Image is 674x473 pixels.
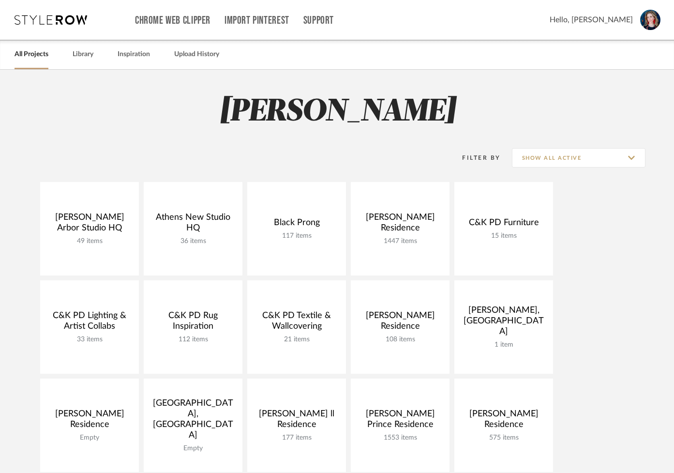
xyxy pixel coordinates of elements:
[255,217,338,232] div: Black Prong
[151,444,235,453] div: Empty
[359,310,442,336] div: [PERSON_NAME] Residence
[255,434,338,442] div: 177 items
[48,237,131,245] div: 49 items
[48,310,131,336] div: C&K PD Lighting & Artist Collabs
[359,237,442,245] div: 1447 items
[151,336,235,344] div: 112 items
[135,16,210,25] a: Chrome Web Clipper
[151,310,235,336] div: C&K PD Rug Inspiration
[151,237,235,245] div: 36 items
[48,212,131,237] div: [PERSON_NAME] Arbor Studio HQ
[462,341,545,349] div: 1 item
[73,48,93,61] a: Library
[174,48,219,61] a: Upload History
[303,16,334,25] a: Support
[15,48,48,61] a: All Projects
[462,217,545,232] div: C&K PD Furniture
[550,14,633,26] span: Hello, [PERSON_NAME]
[151,212,235,237] div: Athens New Studio HQ
[255,232,338,240] div: 117 items
[462,305,545,341] div: [PERSON_NAME], [GEOGRAPHIC_DATA]
[255,336,338,344] div: 21 items
[462,232,545,240] div: 15 items
[359,336,442,344] div: 108 items
[151,398,235,444] div: [GEOGRAPHIC_DATA], [GEOGRAPHIC_DATA]
[225,16,289,25] a: Import Pinterest
[359,212,442,237] div: [PERSON_NAME] Residence
[118,48,150,61] a: Inspiration
[640,10,660,30] img: avatar
[462,409,545,434] div: [PERSON_NAME] Residence
[48,336,131,344] div: 33 items
[359,434,442,442] div: 1553 items
[450,153,501,163] div: Filter By
[462,434,545,442] div: 575 items
[48,409,131,434] div: [PERSON_NAME] Residence
[255,310,338,336] div: C&K PD Textile & Wallcovering
[48,434,131,442] div: Empty
[255,409,338,434] div: [PERSON_NAME] ll Residence
[359,409,442,434] div: [PERSON_NAME] Prince Residence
